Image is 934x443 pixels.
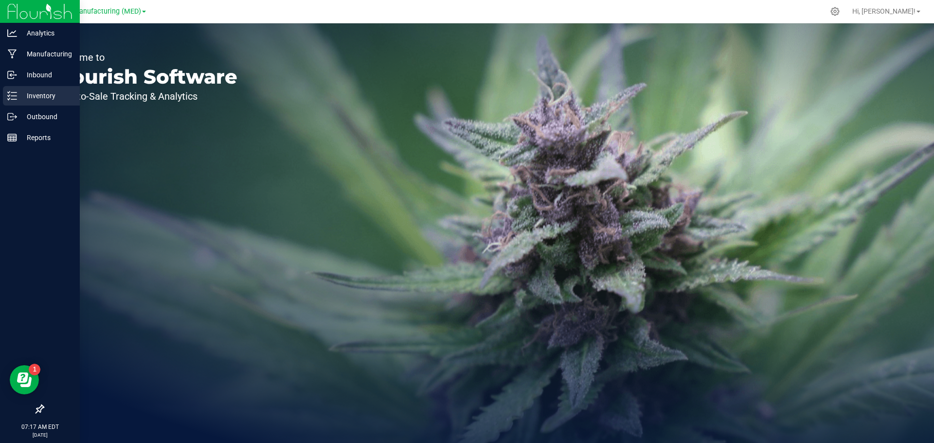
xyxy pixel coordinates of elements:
[17,69,75,81] p: Inbound
[7,112,17,122] inline-svg: Outbound
[53,67,237,87] p: Flourish Software
[7,133,17,142] inline-svg: Reports
[7,49,17,59] inline-svg: Manufacturing
[53,7,141,16] span: Stash Manufacturing (MED)
[29,364,40,375] iframe: Resource center unread badge
[7,28,17,38] inline-svg: Analytics
[53,53,237,62] p: Welcome to
[17,48,75,60] p: Manufacturing
[53,91,237,101] p: Seed-to-Sale Tracking & Analytics
[4,431,75,439] p: [DATE]
[17,27,75,39] p: Analytics
[7,70,17,80] inline-svg: Inbound
[17,90,75,102] p: Inventory
[17,132,75,143] p: Reports
[4,423,75,431] p: 07:17 AM EDT
[852,7,916,15] span: Hi, [PERSON_NAME]!
[829,7,841,16] div: Manage settings
[10,365,39,394] iframe: Resource center
[7,91,17,101] inline-svg: Inventory
[17,111,75,123] p: Outbound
